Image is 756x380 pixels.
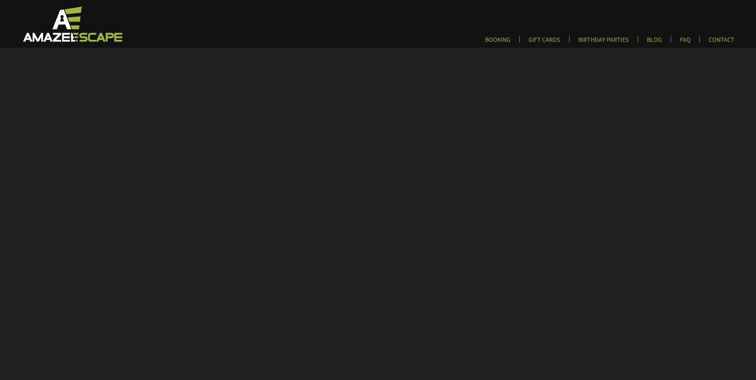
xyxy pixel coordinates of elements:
a: BOOKING [479,36,517,49]
a: CONTACT [702,36,741,49]
a: BIRTHDAY PARTIES [572,36,635,49]
a: FAQ [674,36,697,49]
a: BLOG [640,36,668,49]
img: Escape Room Game in Boston Area [13,6,131,42]
a: GIFT CARDS [522,36,567,49]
